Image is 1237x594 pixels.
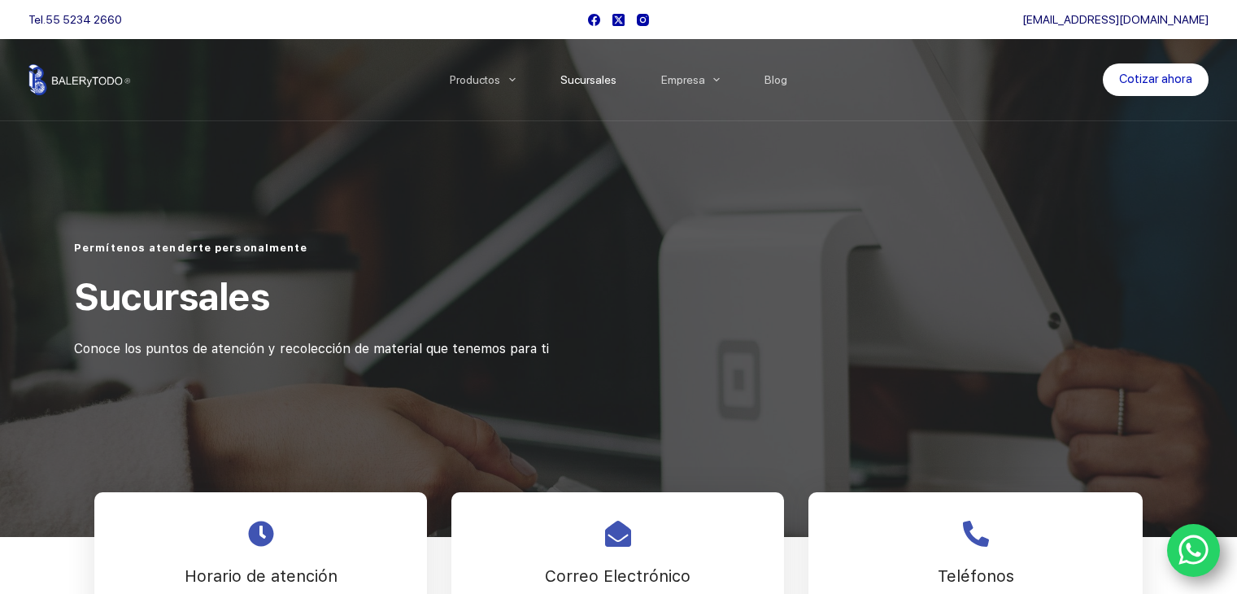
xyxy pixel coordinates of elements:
[74,242,307,254] span: Permítenos atenderte personalmente
[637,14,649,26] a: Instagram
[1022,13,1209,26] a: [EMAIL_ADDRESS][DOMAIN_NAME]
[28,64,130,95] img: Balerytodo
[612,14,625,26] a: X (Twitter)
[588,14,600,26] a: Facebook
[74,274,269,319] span: Sucursales
[74,341,549,356] span: Conoce los puntos de atención y recolección de material que tenemos para ti
[185,566,338,586] span: Horario de atención
[1167,524,1221,578] a: WhatsApp
[28,13,122,26] span: Tel.
[938,566,1014,586] span: Teléfonos
[1103,63,1209,96] a: Cotizar ahora
[46,13,122,26] a: 55 5234 2660
[545,566,690,586] span: Correo Electrónico
[427,39,810,120] nav: Menu Principal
